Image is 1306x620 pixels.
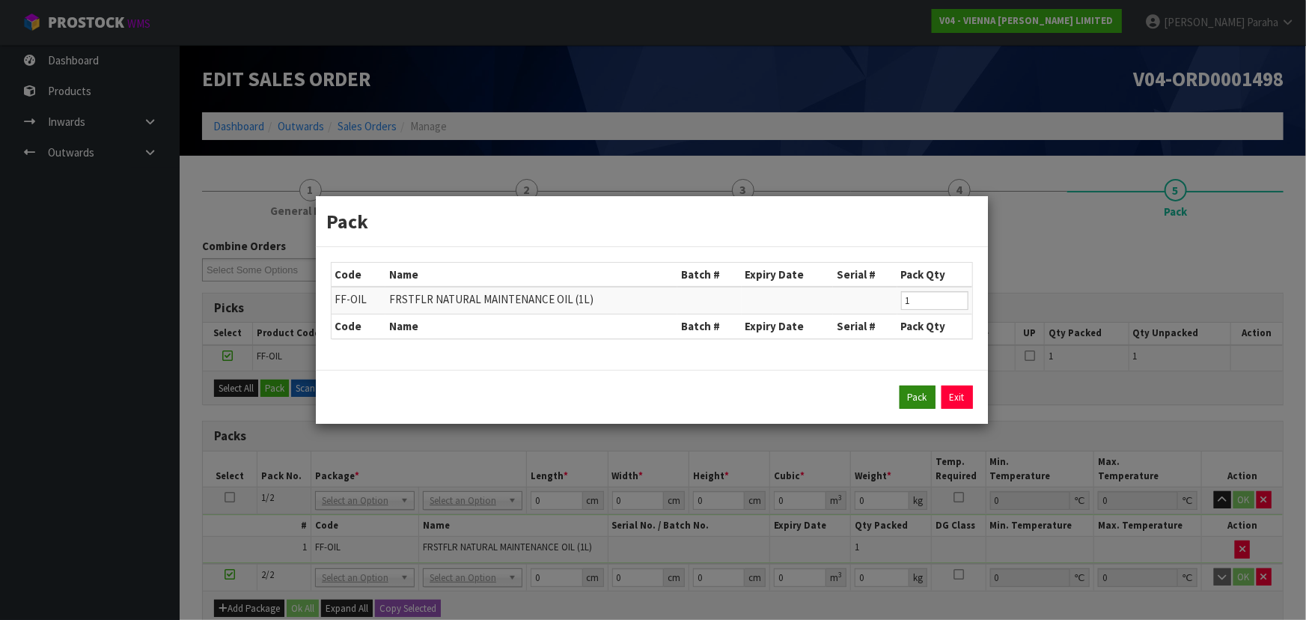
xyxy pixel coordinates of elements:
[327,207,977,235] h3: Pack
[897,314,972,338] th: Pack Qty
[332,314,386,338] th: Code
[942,386,973,410] a: Exit
[335,292,367,306] span: FF-OIL
[332,263,386,287] th: Code
[389,292,594,306] span: FRSTFLR NATURAL MAINTENANCE OIL (1L)
[833,263,897,287] th: Serial #
[897,263,972,287] th: Pack Qty
[742,263,834,287] th: Expiry Date
[385,263,677,287] th: Name
[833,314,897,338] th: Serial #
[677,263,741,287] th: Batch #
[742,314,834,338] th: Expiry Date
[677,314,741,338] th: Batch #
[385,314,677,338] th: Name
[900,386,936,410] button: Pack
